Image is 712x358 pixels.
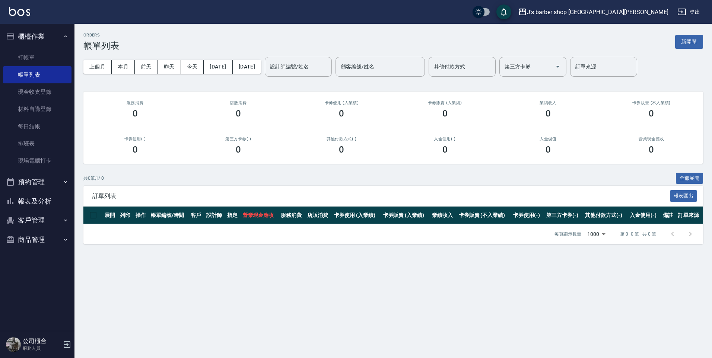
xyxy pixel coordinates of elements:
img: Person [6,337,21,352]
h3: 0 [649,144,654,155]
h3: 服務消費 [92,100,178,105]
th: 列印 [118,207,133,224]
button: 商品管理 [3,230,71,249]
th: 帳單編號/時間 [149,207,189,224]
button: 本月 [112,60,135,74]
th: 營業現金應收 [241,207,279,224]
button: [DATE] [233,60,261,74]
button: J’s barber shop [GEOGRAPHIC_DATA][PERSON_NAME] [515,4,671,20]
div: 1000 [584,224,608,244]
button: 客戶管理 [3,211,71,230]
button: 今天 [181,60,204,74]
h3: 0 [236,108,241,119]
h2: 營業現金應收 [609,137,694,141]
th: 店販消費 [305,207,332,224]
h3: 0 [133,144,138,155]
h3: 0 [133,108,138,119]
h3: 0 [442,144,448,155]
span: 訂單列表 [92,192,670,200]
button: 新開單 [675,35,703,49]
h3: 0 [339,144,344,155]
th: 入金使用(-) [628,207,661,224]
div: J’s barber shop [GEOGRAPHIC_DATA][PERSON_NAME] [527,7,668,17]
a: 新開單 [675,38,703,45]
h2: 第三方卡券(-) [196,137,281,141]
button: save [496,4,511,19]
h3: 0 [442,108,448,119]
button: 櫃檯作業 [3,27,71,46]
th: 展開 [103,207,118,224]
th: 其他付款方式(-) [583,207,627,224]
a: 現場電腦打卡 [3,152,71,169]
a: 現金收支登錄 [3,83,71,100]
button: 報表及分析 [3,192,71,211]
img: Logo [9,7,30,16]
button: 預約管理 [3,172,71,192]
h3: 0 [339,108,344,119]
th: 服務消費 [279,207,306,224]
button: Open [552,61,564,73]
th: 訂單來源 [676,207,703,224]
h2: 卡券使用(-) [92,137,178,141]
button: 上個月 [83,60,112,74]
h3: 0 [546,144,551,155]
a: 打帳單 [3,49,71,66]
button: 昨天 [158,60,181,74]
th: 客戶 [189,207,204,224]
th: 卡券使用(-) [511,207,544,224]
th: 卡券販賣 (入業績) [381,207,430,224]
h2: 入金使用(-) [402,137,487,141]
a: 每日結帳 [3,118,71,135]
p: 服務人員 [23,345,61,352]
h2: 卡券使用 (入業績) [299,100,384,105]
h3: 0 [236,144,241,155]
h3: 0 [546,108,551,119]
button: 登出 [674,5,703,19]
h2: ORDERS [83,33,119,38]
h2: 卡券販賣 (入業績) [402,100,487,105]
h2: 其他付款方式(-) [299,137,384,141]
h2: 店販消費 [196,100,281,105]
button: 全部展開 [676,173,703,184]
h2: 業績收入 [505,100,591,105]
p: 每頁顯示數量 [554,231,581,237]
th: 卡券販賣 (不入業績) [457,207,512,224]
button: [DATE] [204,60,232,74]
th: 第三方卡券(-) [544,207,583,224]
th: 設計師 [204,207,226,224]
a: 帳單列表 [3,66,71,83]
p: 共 0 筆, 1 / 0 [83,175,104,182]
th: 操作 [134,207,149,224]
a: 材料自購登錄 [3,100,71,118]
a: 報表匯出 [670,192,697,199]
h2: 入金儲值 [505,137,591,141]
h3: 帳單列表 [83,41,119,51]
th: 備註 [661,207,676,224]
h3: 0 [649,108,654,119]
h5: 公司櫃台 [23,338,61,345]
h2: 卡券販賣 (不入業績) [609,100,694,105]
p: 第 0–0 筆 共 0 筆 [620,231,656,237]
th: 業績收入 [430,207,457,224]
button: 報表匯出 [670,190,697,202]
th: 指定 [225,207,241,224]
a: 排班表 [3,135,71,152]
button: 前天 [135,60,158,74]
th: 卡券使用 (入業績) [332,207,381,224]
